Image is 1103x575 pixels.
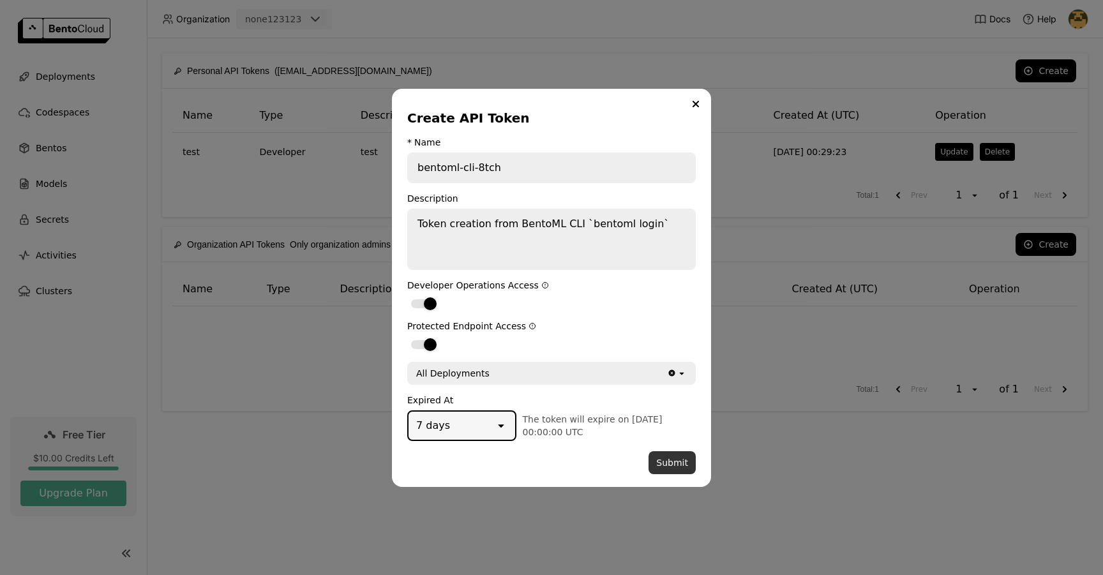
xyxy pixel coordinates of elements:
textarea: Token creation from BentoML CLI `bentoml login` [409,210,694,269]
div: All Deployments [416,367,490,380]
svg: open [495,419,507,432]
div: 7 days [416,418,450,433]
span: The token will expire on [DATE] 00:00:00 UTC [523,414,663,437]
svg: Clear value [667,368,677,378]
div: dialog [392,89,711,487]
div: Protected Endpoint Access [407,321,696,331]
div: Developer Operations Access [407,280,696,290]
div: Expired At [407,395,696,405]
div: Create API Token [407,109,691,127]
svg: open [677,368,687,378]
button: Close [688,96,703,112]
button: Submit [649,451,696,474]
div: Description [407,193,696,204]
div: Name [414,137,440,147]
input: Selected All Deployments. [491,367,492,380]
